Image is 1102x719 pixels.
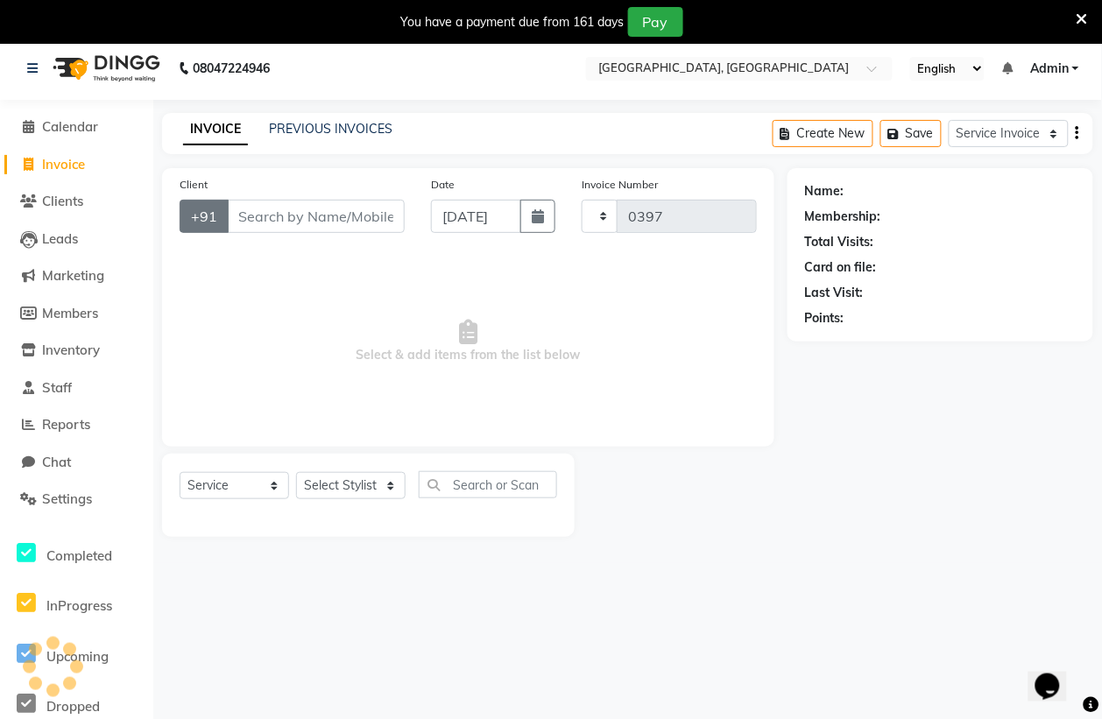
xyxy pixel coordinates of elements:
span: Invoice [42,156,85,173]
div: Membership: [805,208,881,226]
div: Card on file: [805,258,877,277]
img: logo [45,44,165,93]
input: Search or Scan [419,471,557,498]
button: Pay [628,7,683,37]
div: Name: [805,182,844,201]
b: 08047224946 [193,44,270,93]
div: You have a payment due from 161 days [401,13,625,32]
label: Invoice Number [582,177,658,193]
span: InProgress [46,597,112,614]
span: Completed [46,547,112,564]
span: Settings [42,490,92,507]
label: Client [180,177,208,193]
a: Calendar [4,117,149,137]
a: INVOICE [183,114,248,145]
span: Staff [42,379,72,396]
span: Dropped [46,698,100,715]
input: Search by Name/Mobile/Email/Code [227,200,405,233]
span: Inventory [42,342,100,358]
span: Admin [1030,60,1069,78]
label: Date [431,177,455,193]
a: Inventory [4,341,149,361]
a: Settings [4,490,149,510]
a: Staff [4,378,149,398]
span: Calendar [42,118,98,135]
span: Marketing [42,267,104,284]
span: Reports [42,416,90,433]
iframe: chat widget [1028,649,1084,701]
a: Members [4,304,149,324]
span: Leads [42,230,78,247]
span: Clients [42,193,83,209]
a: Invoice [4,155,149,175]
a: Reports [4,415,149,435]
a: Leads [4,229,149,250]
div: Last Visit: [805,284,864,302]
span: Select & add items from the list below [180,254,757,429]
a: Clients [4,192,149,212]
button: +91 [180,200,229,233]
span: Chat [42,454,71,470]
button: Save [880,120,942,147]
a: Chat [4,453,149,473]
div: Total Visits: [805,233,874,251]
div: Points: [805,309,844,328]
a: Marketing [4,266,149,286]
button: Create New [773,120,873,147]
span: Members [42,305,98,321]
a: PREVIOUS INVOICES [269,121,392,137]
